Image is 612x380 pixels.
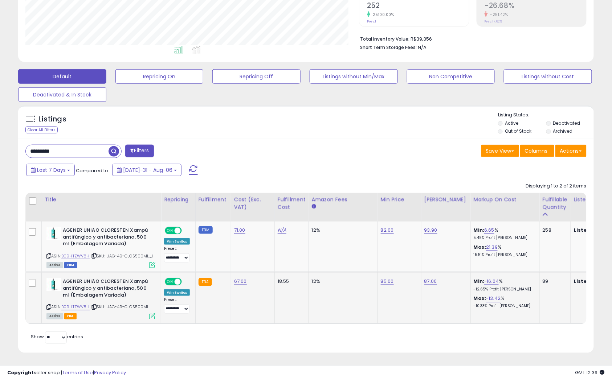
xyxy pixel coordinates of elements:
[91,253,153,259] span: | SKU: UAG-49-CLOS500ML_1
[76,167,109,174] span: Compared to:
[474,295,486,302] b: Max:
[37,166,66,174] span: Last 7 Days
[46,278,61,291] img: 31EUQWzubbL._SL40_.jpg
[164,289,190,296] div: Win BuyBox
[418,44,427,51] span: N/A
[64,313,77,319] span: FBA
[367,1,469,11] h2: 252
[38,114,66,124] h5: Listings
[166,279,175,285] span: ON
[474,278,534,292] div: %
[574,278,607,285] b: Listed Price:
[505,120,519,126] label: Active
[555,145,587,157] button: Actions
[45,196,158,203] div: Title
[46,278,155,318] div: ASIN:
[525,147,548,154] span: Columns
[474,196,536,203] div: Markup on Cost
[474,304,534,309] p: -10.33% Profit [PERSON_NAME]
[199,226,213,234] small: FBM
[61,304,90,310] a: B09HTZWV8H
[115,69,204,84] button: Repricing On
[46,313,63,319] span: All listings currently available for purchase on Amazon
[526,183,587,190] div: Displaying 1 to 2 of 2 items
[520,145,554,157] button: Columns
[94,369,126,376] a: Privacy Policy
[474,287,534,292] p: -12.65% Profit [PERSON_NAME]
[199,278,212,286] small: FBA
[181,228,192,234] span: OFF
[31,334,83,340] span: Show: entries
[424,196,468,203] div: [PERSON_NAME]
[381,278,394,285] a: 85.00
[234,196,272,211] div: Cost (Exc. VAT)
[26,164,75,176] button: Last 7 Days
[164,246,190,263] div: Preset:
[574,227,607,234] b: Listed Price:
[498,112,593,119] p: Listing States:
[407,69,495,84] button: Non Competitive
[164,238,190,245] div: Win BuyBox
[164,298,190,314] div: Preset:
[7,369,126,376] div: seller snap | |
[312,278,372,285] div: 12%
[488,12,508,17] small: -251.42%
[367,19,376,24] small: Prev: 1
[360,36,409,42] b: Total Inventory Value:
[553,128,573,134] label: Archived
[278,278,303,285] div: 18.55
[360,44,417,50] b: Short Term Storage Fees:
[543,227,565,234] div: 258
[381,227,394,234] a: 82.00
[553,120,580,126] label: Deactivated
[278,227,286,234] a: N/A
[46,262,63,268] span: All listings currently available for purchase on Amazon
[474,278,485,285] b: Min:
[123,166,172,174] span: [DATE]-31 - Aug-06
[91,304,149,310] span: | SKU: UAG-49-CLOS500ML
[63,227,151,249] b: AGENER UNIÃO CLORESTEN Xampú antifúngico y antibacteriano, 500 ml (Embalagem Variada)
[485,19,502,24] small: Prev: 17.62%
[212,69,301,84] button: Repricing Off
[166,228,175,234] span: ON
[474,296,534,309] div: %
[18,87,106,102] button: Deactivated & In Stock
[63,278,151,300] b: AGENER UNIÃO CLORESTEN Xampú antifúngico y antibacteriano, 500 ml (Embalagem Variada)
[46,227,61,240] img: 31EUQWzubbL._SL40_.jpg
[474,227,485,234] b: Min:
[18,69,106,84] button: Default
[370,12,394,17] small: 25100.00%
[312,196,375,203] div: Amazon Fees
[61,253,90,259] a: B09HTZWV8H
[543,278,565,285] div: 89
[504,69,592,84] button: Listings without Cost
[46,227,155,267] div: ASIN:
[310,69,398,84] button: Listings without Min/Max
[474,244,534,257] div: %
[112,164,181,176] button: [DATE]-31 - Aug-06
[470,193,539,222] th: The percentage added to the cost of goods (COGS) that forms the calculator for Min & Max prices.
[485,1,586,11] h2: -26.68%
[484,227,494,234] a: 6.65
[312,203,316,210] small: Amazon Fees.
[381,196,418,203] div: Min Price
[312,227,372,234] div: 12%
[64,262,77,268] span: FBM
[199,196,228,203] div: Fulfillment
[181,279,192,285] span: OFF
[234,227,245,234] a: 71.00
[424,278,437,285] a: 87.00
[164,196,192,203] div: Repricing
[360,34,581,43] li: R$39,356
[474,244,486,251] b: Max:
[25,127,58,133] div: Clear All Filters
[474,227,534,240] div: %
[486,244,498,251] a: 21.39
[278,196,306,211] div: Fulfillment Cost
[486,295,501,302] a: -13.42
[474,252,534,257] p: 15.51% Profit [PERSON_NAME]
[234,278,247,285] a: 67.00
[484,278,499,285] a: -16.04
[424,227,437,234] a: 93.90
[7,369,34,376] strong: Copyright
